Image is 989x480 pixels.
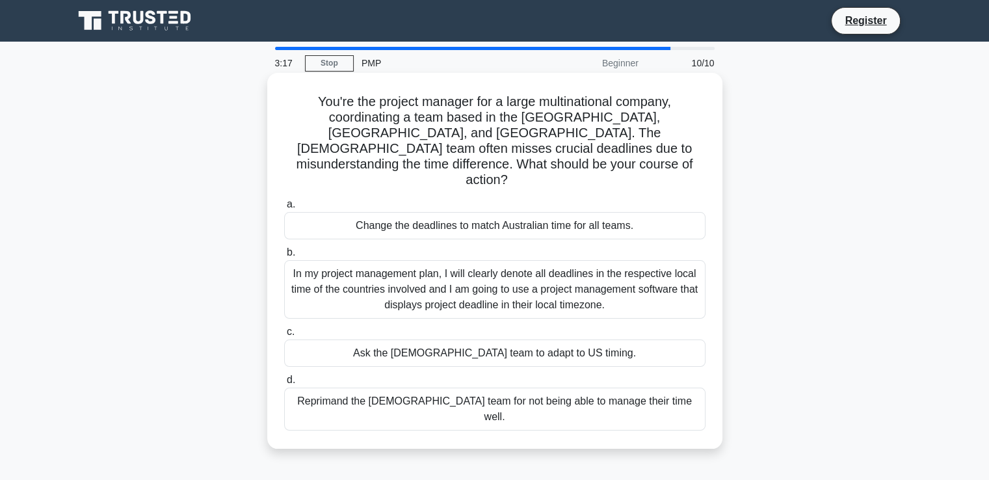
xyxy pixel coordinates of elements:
h5: You're the project manager for a large multinational company, coordinating a team based in the [G... [283,94,707,189]
div: In my project management plan, I will clearly denote all deadlines in the respective local time o... [284,260,705,319]
span: c. [287,326,295,337]
div: 10/10 [646,50,722,76]
span: d. [287,374,295,385]
div: PMP [354,50,533,76]
a: Stop [305,55,354,72]
div: Ask the [DEMOGRAPHIC_DATA] team to adapt to US timing. [284,340,705,367]
span: a. [287,198,295,209]
div: Reprimand the [DEMOGRAPHIC_DATA] team for not being able to manage their time well. [284,388,705,431]
a: Register [837,12,894,29]
div: 3:17 [267,50,305,76]
div: Change the deadlines to match Australian time for all teams. [284,212,705,239]
span: b. [287,247,295,258]
div: Beginner [533,50,646,76]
